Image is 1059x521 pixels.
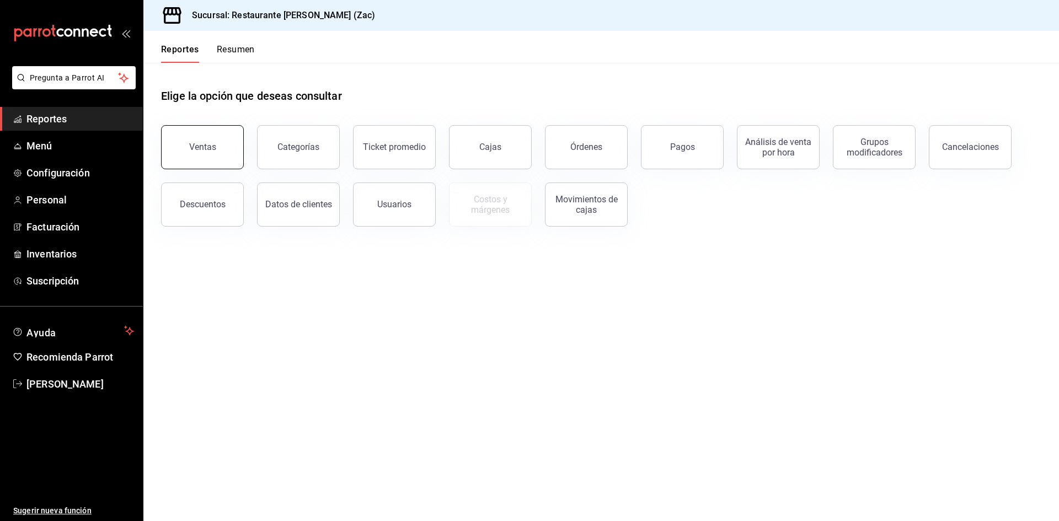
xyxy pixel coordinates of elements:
[161,44,199,63] button: Reportes
[26,138,134,153] span: Menú
[217,44,255,63] button: Resumen
[30,72,119,84] span: Pregunta a Parrot AI
[26,111,134,126] span: Reportes
[545,125,628,169] button: Órdenes
[161,88,342,104] h1: Elige la opción que deseas consultar
[26,246,134,261] span: Inventarios
[265,199,332,210] div: Datos de clientes
[737,125,820,169] button: Análisis de venta por hora
[8,80,136,92] a: Pregunta a Parrot AI
[26,273,134,288] span: Suscripción
[552,194,621,215] div: Movimientos de cajas
[183,9,375,22] h3: Sucursal: Restaurante [PERSON_NAME] (Zac)
[363,142,426,152] div: Ticket promedio
[161,125,244,169] button: Ventas
[377,199,411,210] div: Usuarios
[449,125,532,169] a: Cajas
[26,219,134,234] span: Facturación
[840,137,908,158] div: Grupos modificadores
[277,142,319,152] div: Categorías
[257,182,340,227] button: Datos de clientes
[641,125,724,169] button: Pagos
[161,44,255,63] div: navigation tabs
[12,66,136,89] button: Pregunta a Parrot AI
[13,505,134,517] span: Sugerir nueva función
[942,142,999,152] div: Cancelaciones
[121,29,130,37] button: open_drawer_menu
[26,377,134,391] span: [PERSON_NAME]
[456,194,525,215] div: Costos y márgenes
[26,165,134,180] span: Configuración
[161,182,244,227] button: Descuentos
[545,182,628,227] button: Movimientos de cajas
[257,125,340,169] button: Categorías
[670,142,695,152] div: Pagos
[180,199,226,210] div: Descuentos
[353,125,436,169] button: Ticket promedio
[26,324,120,337] span: Ayuda
[744,137,812,158] div: Análisis de venta por hora
[479,141,502,154] div: Cajas
[570,142,602,152] div: Órdenes
[26,192,134,207] span: Personal
[353,182,436,227] button: Usuarios
[929,125,1012,169] button: Cancelaciones
[189,142,216,152] div: Ventas
[26,350,134,364] span: Recomienda Parrot
[833,125,916,169] button: Grupos modificadores
[449,182,532,227] button: Contrata inventarios para ver este reporte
